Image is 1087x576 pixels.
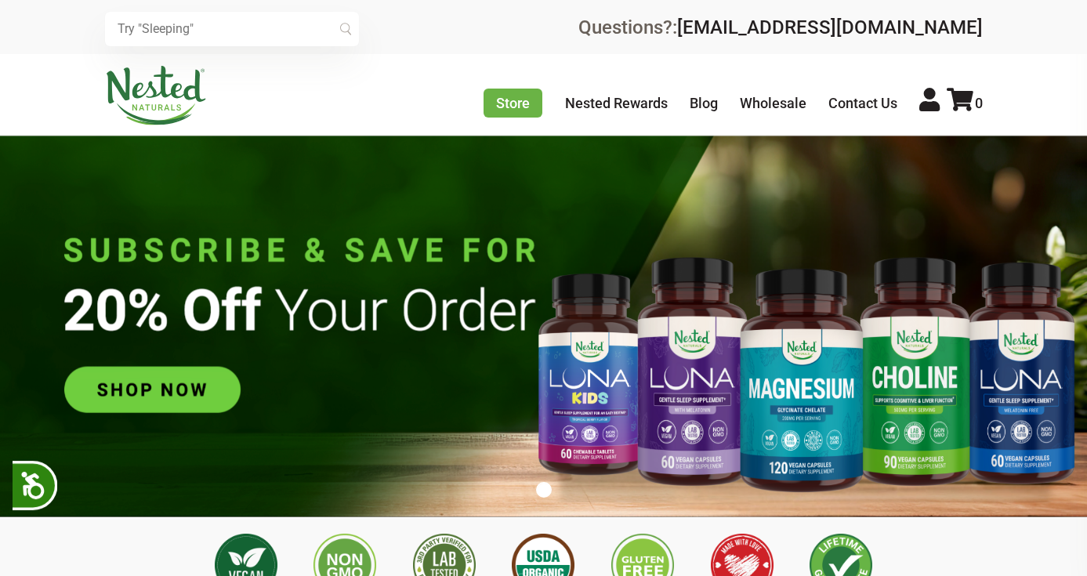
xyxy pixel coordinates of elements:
img: Nested Naturals [105,66,207,125]
a: Nested Rewards [565,95,668,111]
a: Blog [690,95,718,111]
a: Wholesale [740,95,806,111]
a: Contact Us [828,95,897,111]
input: Try "Sleeping" [105,12,359,46]
span: 0 [975,95,983,111]
a: Store [484,89,542,118]
div: Questions?: [578,18,983,37]
button: 1 of 1 [536,482,552,498]
a: 0 [947,95,983,111]
a: [EMAIL_ADDRESS][DOMAIN_NAME] [677,16,983,38]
